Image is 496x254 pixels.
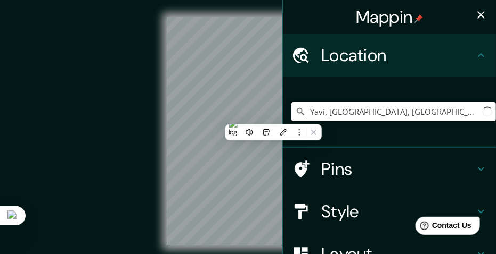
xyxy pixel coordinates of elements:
[291,102,496,121] input: Pick your city or area
[321,158,475,180] h4: Pins
[167,17,329,245] canvas: Map
[414,14,423,23] img: pin-icon.png
[283,190,496,233] div: Style
[321,201,475,222] h4: Style
[356,6,424,28] h4: Mappin
[283,148,496,190] div: Pins
[283,34,496,77] div: Location
[321,45,475,66] h4: Location
[401,213,484,242] iframe: Help widget launcher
